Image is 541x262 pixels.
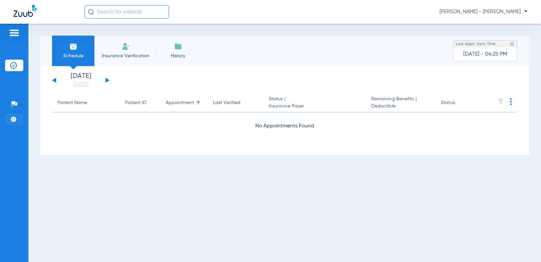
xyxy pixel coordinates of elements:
div: Patient Name [57,99,87,106]
div: Appointment [166,99,194,106]
img: filter.svg [497,98,504,105]
img: Schedule [69,42,77,51]
th: Remaining Benefits | [366,94,436,113]
input: Search for patients [85,5,169,19]
li: [DATE] [61,73,101,88]
img: last sync help info [510,42,515,46]
img: Manual Insurance Verification [122,42,130,51]
div: Appointment [166,99,202,106]
img: group-dot-blue.svg [510,98,512,105]
img: History [174,42,182,51]
th: Status | [263,94,366,113]
span: Insurance Payer [269,103,360,110]
div: Patient Name [57,99,114,106]
a: [DATE] [61,81,101,88]
img: hamburger-icon [9,29,20,37]
span: Schedule [57,53,89,59]
div: Patient ID [125,99,146,106]
div: No Appointments Found [52,122,517,130]
img: Search Icon [88,9,94,15]
img: Zuub Logo [14,5,37,17]
div: Last Verified [213,99,240,106]
th: Status [436,94,481,113]
span: Deductible [371,103,430,110]
span: [PERSON_NAME] - [PERSON_NAME] [440,8,527,15]
div: Patient ID [125,99,155,106]
span: Insurance Verification [99,53,152,59]
span: History [162,53,194,59]
iframe: Chat Widget [507,229,541,262]
span: [DATE] - 04:25 PM [463,51,507,58]
div: Last Verified [213,99,258,106]
span: Last Appt. Sync Time: [456,41,496,47]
